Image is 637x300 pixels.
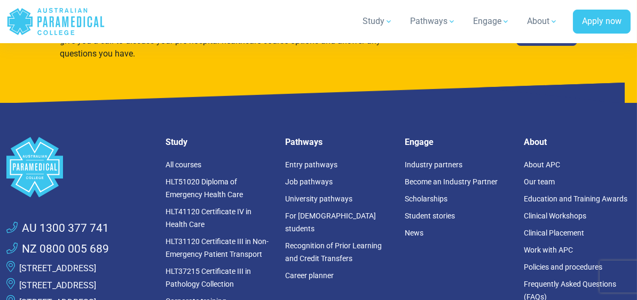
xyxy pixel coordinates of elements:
[524,194,627,203] a: Education and Training Awards
[524,263,602,271] a: Policies and procedures
[524,212,586,220] a: Clinical Workshops
[524,160,560,169] a: About APC
[524,246,573,254] a: Work with APC
[405,212,455,220] a: Student stories
[166,267,251,288] a: HLT37215 Certificate III in Pathology Collection
[521,6,564,36] a: About
[467,6,516,36] a: Engage
[405,160,462,169] a: Industry partners
[285,177,333,186] a: Job pathways
[524,177,555,186] a: Our team
[524,229,584,237] a: Clinical Placement
[285,271,334,280] a: Career planner
[285,194,352,203] a: University pathways
[405,177,498,186] a: Become an Industry Partner
[6,4,105,39] a: Australian Paramedical College
[166,207,251,229] a: HLT41120 Certificate IV in Health Care
[285,241,382,263] a: Recognition of Prior Learning and Credit Transfers
[6,220,109,237] a: AU 1300 377 741
[285,160,337,169] a: Entry pathways
[356,6,399,36] a: Study
[285,137,392,147] h5: Pathways
[166,177,243,199] a: HLT51020 Diploma of Emergency Health Care
[404,6,462,36] a: Pathways
[405,194,447,203] a: Scholarships
[524,137,631,147] h5: About
[405,229,423,237] a: News
[405,137,512,147] h5: Engage
[6,137,153,197] a: Space
[166,160,201,169] a: All courses
[285,212,376,233] a: For [DEMOGRAPHIC_DATA] students
[166,137,272,147] h5: Study
[166,237,269,258] a: HLT31120 Certificate III in Non-Emergency Patient Transport
[573,10,631,34] a: Apply now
